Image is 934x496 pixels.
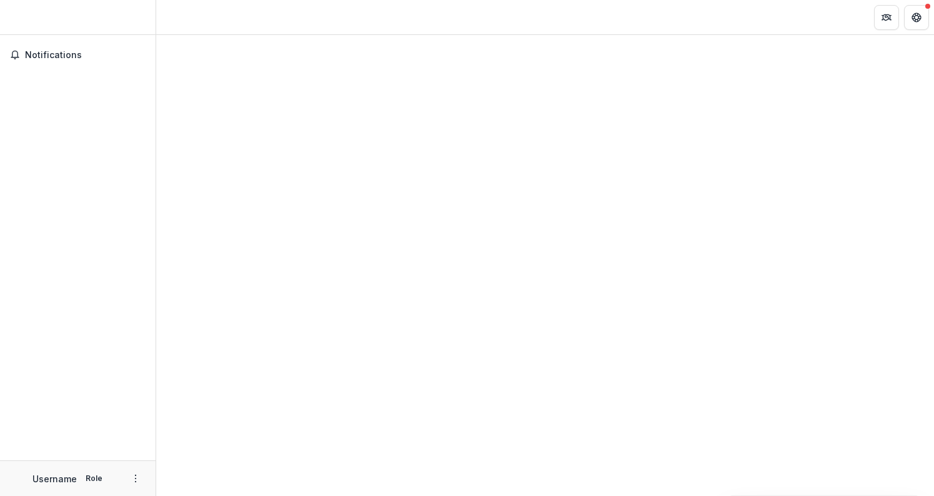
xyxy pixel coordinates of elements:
[5,45,151,65] button: Notifications
[128,471,143,486] button: More
[874,5,899,30] button: Partners
[82,473,106,484] p: Role
[32,472,77,485] p: Username
[904,5,929,30] button: Get Help
[25,50,146,61] span: Notifications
